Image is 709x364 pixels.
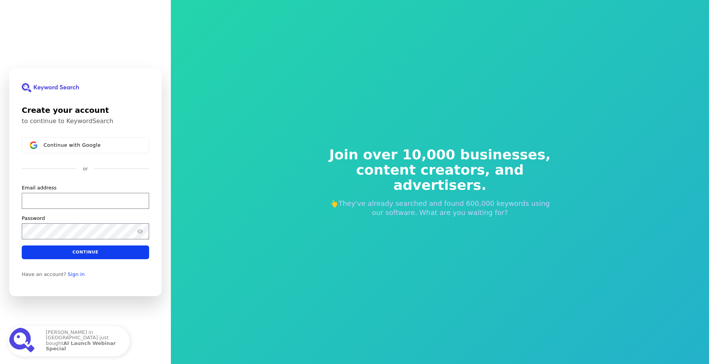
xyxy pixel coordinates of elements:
p: or [83,165,88,172]
label: Email address [22,184,56,191]
span: content creators, and advertisers. [324,162,556,193]
span: Have an account? [22,271,66,277]
p: [PERSON_NAME] in [GEOGRAPHIC_DATA] just bought [46,330,122,353]
label: Password [22,215,45,221]
p: 👆They've already searched and found 600,000 keywords using our software. What are you waiting for? [324,199,556,217]
button: Continue [22,245,149,259]
img: AI Launch Webinar Special [9,327,37,355]
h1: Create your account [22,104,149,116]
button: Sign in with GoogleContinue with Google [22,137,149,153]
p: to continue to KeywordSearch [22,117,149,125]
span: Continue with Google [43,142,101,148]
span: Join over 10,000 businesses, [324,147,556,162]
img: Sign in with Google [30,141,37,149]
a: Sign in [68,271,85,277]
button: Show password [135,226,145,236]
strong: AI Launch Webinar Special [46,340,116,351]
img: KeywordSearch [22,83,79,92]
